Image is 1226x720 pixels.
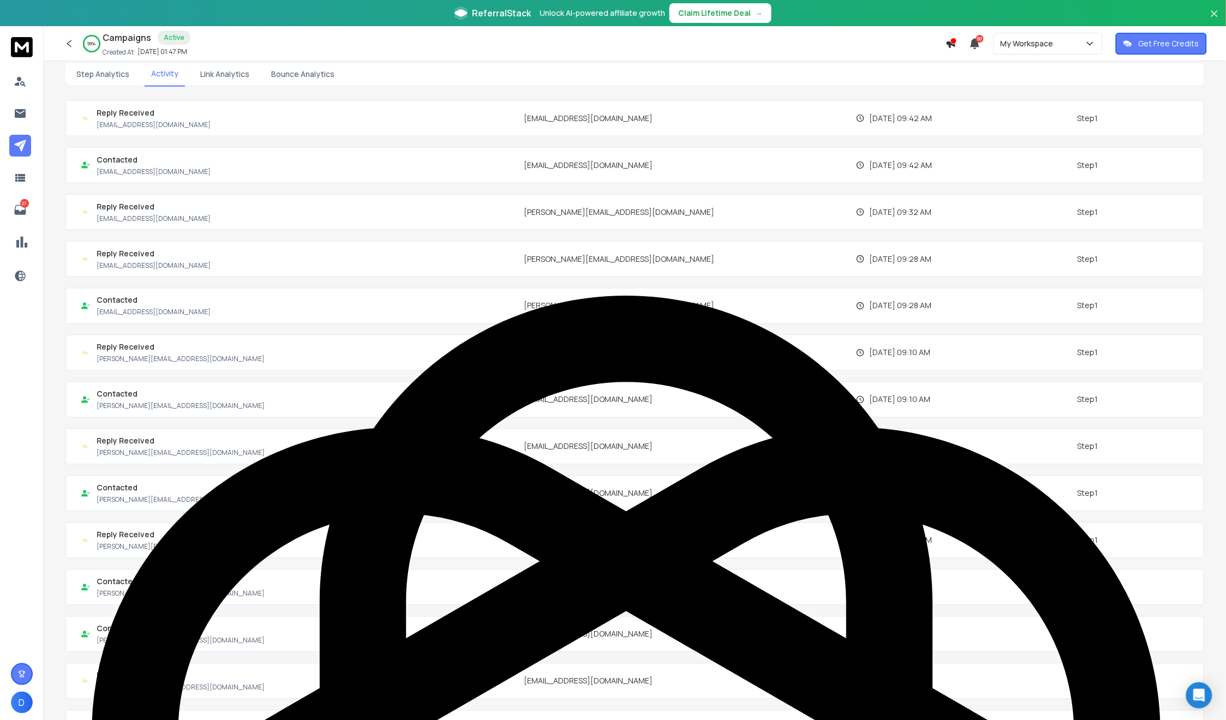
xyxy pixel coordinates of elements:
[524,441,653,452] p: [EMAIL_ADDRESS][DOMAIN_NAME]
[145,62,185,87] button: Activity
[869,394,930,405] p: [DATE] 09:10 AM
[97,483,265,494] h1: Contacted
[524,676,653,687] p: [EMAIL_ADDRESS][DOMAIN_NAME]
[1186,682,1212,709] div: Open Intercom Messenger
[20,199,29,208] p: 27
[97,449,265,458] p: [PERSON_NAME][EMAIL_ADDRESS][DOMAIN_NAME]
[1078,488,1098,499] p: Step 1
[97,248,211,259] h1: Reply Received
[1078,160,1098,171] p: Step 1
[97,436,265,447] h1: Reply Received
[97,637,265,645] p: [PERSON_NAME][EMAIL_ADDRESS][DOMAIN_NAME]
[1078,347,1098,358] p: Step 1
[869,301,931,311] p: [DATE] 09:28 AM
[976,35,984,43] span: 50
[103,31,151,44] h1: Campaigns
[669,3,772,23] button: Claim Lifetime Deal→
[97,167,211,176] p: [EMAIL_ADDRESS][DOMAIN_NAME]
[524,301,715,311] p: [PERSON_NAME][EMAIL_ADDRESS][DOMAIN_NAME]
[524,629,653,640] p: [EMAIL_ADDRESS][DOMAIN_NAME]
[97,121,211,129] p: [EMAIL_ADDRESS][DOMAIN_NAME]
[1139,38,1199,49] p: Get Free Credits
[265,62,341,86] button: Bounce Analytics
[524,488,653,499] p: [EMAIL_ADDRESS][DOMAIN_NAME]
[97,154,211,165] h1: Contacted
[869,254,931,265] p: [DATE] 09:28 AM
[97,107,211,118] h1: Reply Received
[524,394,653,405] p: [EMAIL_ADDRESS][DOMAIN_NAME]
[755,8,763,19] span: →
[1078,254,1098,265] p: Step 1
[11,692,33,713] button: D
[1078,113,1098,124] p: Step 1
[869,347,930,358] p: [DATE] 09:10 AM
[869,160,932,171] p: [DATE] 09:42 AM
[1001,38,1058,49] p: My Workspace
[88,40,96,47] p: 99 %
[97,295,211,306] h1: Contacted
[97,543,265,551] p: [PERSON_NAME][EMAIL_ADDRESS][DOMAIN_NAME]
[97,670,265,681] h1: Reply Received
[97,530,265,541] h1: Reply Received
[9,199,31,221] a: 27
[524,160,653,171] p: [EMAIL_ADDRESS][DOMAIN_NAME]
[137,47,187,56] p: [DATE] 01:47 PM
[97,623,265,634] h1: Contacted
[97,261,211,270] p: [EMAIL_ADDRESS][DOMAIN_NAME]
[524,113,653,124] p: [EMAIL_ADDRESS][DOMAIN_NAME]
[97,308,211,317] p: [EMAIL_ADDRESS][DOMAIN_NAME]
[103,48,135,57] p: Created At:
[97,201,211,212] h1: Reply Received
[97,342,265,353] h1: Reply Received
[97,590,265,598] p: [PERSON_NAME][EMAIL_ADDRESS][DOMAIN_NAME]
[869,113,932,124] p: [DATE] 09:42 AM
[97,402,265,411] p: [PERSON_NAME][EMAIL_ADDRESS][DOMAIN_NAME]
[1078,394,1098,405] p: Step 1
[1116,33,1207,55] button: Get Free Credits
[158,31,190,45] div: Active
[97,577,265,587] h1: Contacted
[1078,535,1098,546] p: Step 1
[194,62,256,86] button: Link Analytics
[97,355,265,364] p: [PERSON_NAME][EMAIL_ADDRESS][DOMAIN_NAME]
[97,389,265,400] h1: Contacted
[1078,441,1098,452] p: Step 1
[97,496,265,505] p: [PERSON_NAME][EMAIL_ADDRESS][DOMAIN_NAME]
[472,7,531,20] span: ReferralStack
[70,62,136,86] button: Step Analytics
[1078,207,1098,218] p: Step 1
[97,214,211,223] p: [EMAIL_ADDRESS][DOMAIN_NAME]
[524,207,715,218] p: [PERSON_NAME][EMAIL_ADDRESS][DOMAIN_NAME]
[540,8,665,19] p: Unlock AI-powered affiliate growth
[1078,301,1098,311] p: Step 1
[1207,7,1222,33] button: Close banner
[869,207,931,218] p: [DATE] 09:32 AM
[524,254,715,265] p: [PERSON_NAME][EMAIL_ADDRESS][DOMAIN_NAME]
